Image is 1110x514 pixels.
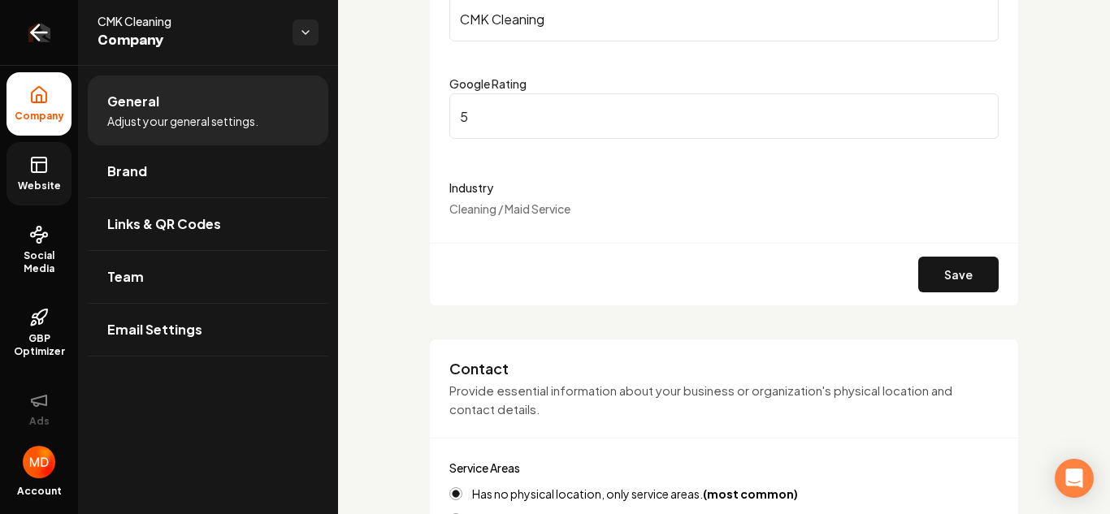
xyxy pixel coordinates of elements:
a: Links & QR Codes [88,198,328,250]
label: Google Rating [449,76,527,91]
label: Service Areas [449,460,520,475]
a: GBP Optimizer [7,295,72,371]
span: Account [17,485,62,498]
span: Cleaning / Maid Service [449,201,570,216]
span: Email Settings [107,320,202,339]
span: Team [107,267,144,287]
span: Social Media [7,249,72,275]
button: Open user button [23,446,55,478]
span: Ads [23,415,56,428]
a: Team [88,251,328,303]
span: Company [8,110,71,123]
div: Open Intercom Messenger [1055,459,1094,498]
a: Brand [88,145,328,197]
span: Links & QR Codes [107,214,221,234]
img: Michael Deguardia [23,446,55,478]
span: Website [11,179,67,192]
span: Brand [107,162,147,181]
h3: Contact [449,359,999,378]
span: Adjust your general settings. [107,113,258,129]
strong: (most common) [703,486,798,501]
a: Website [7,142,72,205]
label: Industry [449,178,999,197]
span: General [107,92,159,111]
input: Google Rating [449,93,999,139]
span: Company [98,29,280,52]
a: Social Media [7,212,72,288]
button: Ads [7,378,72,441]
span: GBP Optimizer [7,332,72,358]
button: Save [918,257,999,292]
label: Has no physical location, only service areas. [472,488,798,499]
a: Email Settings [88,304,328,356]
p: Provide essential information about your business or organization's physical location and contact... [449,382,999,418]
span: CMK Cleaning [98,13,280,29]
